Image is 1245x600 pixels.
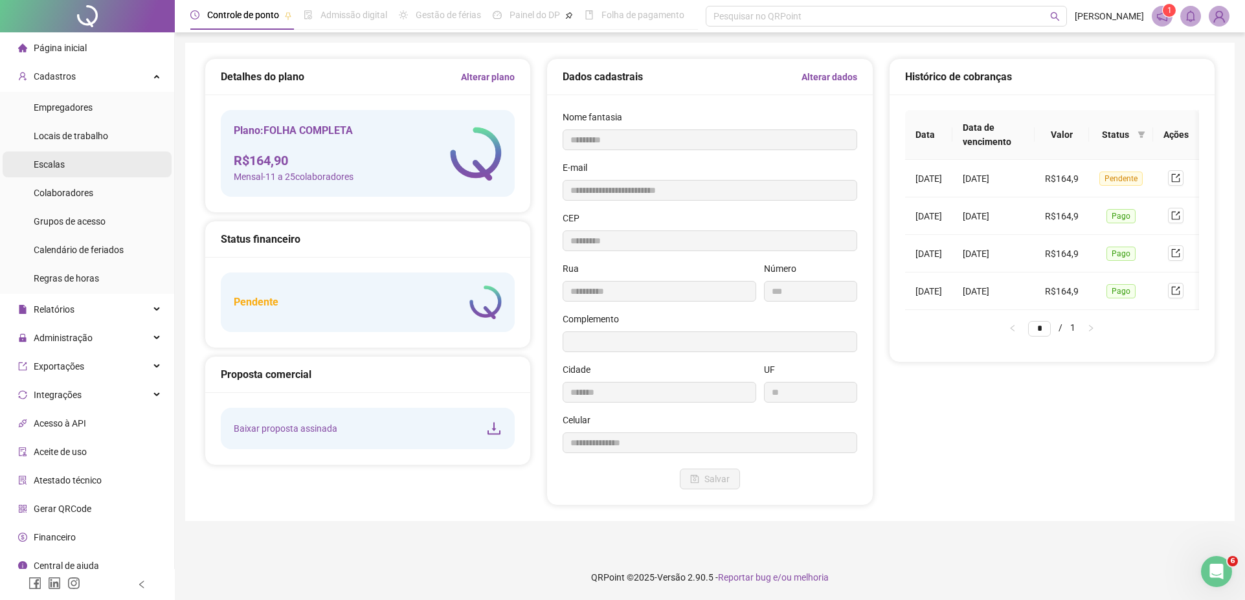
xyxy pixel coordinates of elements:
span: right [1087,324,1095,332]
span: [PERSON_NAME] [1075,9,1144,23]
span: file-done [304,10,313,19]
span: sync [18,390,27,399]
td: R$164,9 [1035,197,1089,235]
span: book [585,10,594,19]
span: Mensal - 11 a 25 colaboradores [234,170,353,184]
h5: Pendente [234,294,278,310]
img: logo-atual-colorida-simples.ef1a4d5a9bda94f4ab63.png [469,285,502,319]
span: Acesso à API [34,418,86,428]
span: Admissão digital [320,10,387,20]
span: clock-circle [190,10,199,19]
span: Central de ajuda [34,561,99,571]
td: R$164,9 [1035,235,1089,272]
span: lock [18,333,27,342]
span: facebook [28,577,41,590]
span: export [18,362,27,371]
span: Pago [1106,209,1136,223]
td: [DATE] [905,272,952,310]
td: [DATE] [952,197,1035,235]
span: export [1171,286,1180,295]
span: sun [399,10,408,19]
span: file [18,305,27,314]
span: qrcode [18,504,27,513]
span: export [1171,211,1180,220]
img: tab_keywords_by_traffic_grey.svg [140,75,151,85]
span: Cadastros [34,71,76,82]
div: Proposta comercial [221,366,515,383]
span: export [1171,249,1180,258]
label: Complemento [563,312,627,326]
span: Versão [657,572,686,583]
label: UF [764,362,783,377]
span: Grupos de acesso [34,216,106,227]
span: dashboard [493,10,502,19]
span: Integrações [34,390,82,400]
span: Relatórios [34,304,74,315]
span: Locais de trabalho [34,131,108,141]
td: [DATE] [905,235,952,272]
h5: Detalhes do plano [221,69,304,85]
span: Página inicial [34,43,87,53]
span: Administração [34,333,93,343]
span: Escalas [34,159,65,170]
span: Folha de pagamento [601,10,684,20]
span: Exportações [34,361,84,372]
li: Página anterior [1002,320,1023,336]
span: Pago [1106,284,1136,298]
span: Calendário de feriados [34,245,124,255]
span: Empregadores [34,102,93,113]
span: dollar [18,533,27,542]
span: Colaboradores [34,188,93,198]
span: export [1171,173,1180,183]
span: Baixar proposta assinada [234,421,337,436]
td: R$164,9 [1035,272,1089,310]
label: Celular [563,413,599,427]
td: [DATE] [905,160,952,197]
span: Regras de horas [34,273,99,283]
span: notification [1156,10,1168,22]
label: Rua [563,261,587,276]
td: [DATE] [952,160,1035,197]
span: audit [18,447,27,456]
footer: QRPoint © 2025 - 2.90.5 - [175,555,1245,600]
label: Número [764,261,805,276]
label: CEP [563,211,588,225]
span: Painel do DP [510,10,560,20]
span: info-circle [18,561,27,570]
div: Histórico de cobranças [905,69,1199,85]
span: Gestão de férias [416,10,481,20]
img: tab_domain_overview_orange.svg [54,75,65,85]
span: Aceite de uso [34,447,87,457]
button: right [1081,320,1101,336]
span: Pendente [1099,172,1143,186]
button: left [1002,320,1023,336]
td: [DATE] [905,197,952,235]
span: 1 [1167,6,1172,15]
span: search [1050,12,1060,21]
li: 1/1 [1028,320,1075,336]
h4: R$ 164,90 [234,151,353,170]
span: user-add [18,72,27,81]
th: Data de vencimento [952,110,1035,160]
span: 6 [1228,556,1238,566]
li: Próxima página [1081,320,1101,336]
span: Controle de ponto [207,10,279,20]
span: bell [1185,10,1196,22]
div: Status financeiro [221,231,515,247]
sup: 1 [1163,4,1176,17]
img: logo_orange.svg [21,21,31,31]
img: logo-atual-colorida-simples.ef1a4d5a9bda94f4ab63.png [450,127,502,181]
span: Gerar QRCode [34,504,91,514]
span: Atestado técnico [34,475,102,485]
span: home [18,43,27,52]
button: Salvar [680,469,740,489]
label: Nome fantasia [563,110,631,124]
span: Reportar bug e/ou melhoria [718,572,829,583]
div: Palavras-chave [155,76,205,85]
th: Valor [1035,110,1089,160]
th: Data [905,110,952,160]
span: / [1059,322,1062,333]
img: 72642 [1209,6,1229,26]
span: pushpin [565,12,573,19]
span: api [18,419,27,428]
